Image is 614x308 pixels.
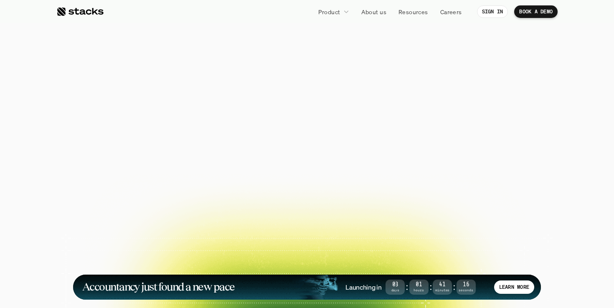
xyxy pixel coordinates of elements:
a: Careers [435,4,467,19]
p: SIGN IN [482,9,503,15]
h4: Launching in [345,283,381,292]
span: Minutes [433,289,452,292]
a: Case study [221,255,273,290]
a: SIGN IN [477,5,508,18]
a: Case study [102,212,153,247]
h2: Case study [119,240,141,245]
p: Close your books faster, smarter, and risk-free with Stacks, the AI tool for accounting teams. [203,136,411,161]
strong: : [452,282,456,292]
a: Case study [162,255,213,290]
p: Resources [398,8,428,16]
a: Case study [341,212,393,247]
a: EXPLORE PRODUCT [300,176,394,197]
span: 01 [409,283,429,287]
p: About us [361,8,386,16]
a: Case study [162,212,213,247]
p: BOOK A DEMO [519,9,553,15]
span: Reimagined. [203,90,411,127]
span: close. [373,51,464,88]
p: Product [318,8,340,16]
span: financial [223,51,366,88]
span: Days [386,289,405,292]
p: Careers [440,8,462,16]
span: Hours [409,289,429,292]
h2: Case study [358,240,380,245]
a: Resources [393,4,433,19]
a: BOOK A DEMO [514,5,558,18]
span: 03 [386,283,405,287]
h1: Accountancy just found a new pace [82,282,235,292]
a: About us [356,4,391,19]
span: The [150,51,216,88]
p: BOOK A DEMO [235,181,282,193]
strong: : [405,282,409,292]
strong: : [429,282,433,292]
span: 41 [433,283,452,287]
h2: Case study [179,240,201,245]
a: BOOK A DEMO [220,176,296,197]
a: Accountancy just found a new paceLaunching in03Days:01Hours:41Minutes:16SecondsLEARN MORE [73,275,541,300]
p: EXPLORE PRODUCT [315,181,379,193]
